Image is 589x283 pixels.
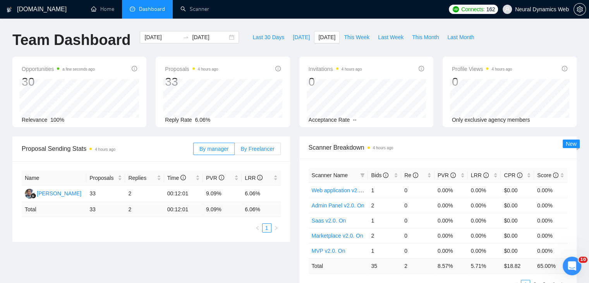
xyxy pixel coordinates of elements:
[203,202,242,217] td: 9.09 %
[373,146,393,150] time: 4 hours ago
[198,67,218,71] time: 4 hours ago
[86,171,125,186] th: Proposals
[401,198,434,213] td: 0
[309,117,350,123] span: Acceptance Rate
[537,172,558,178] span: Score
[125,171,164,186] th: Replies
[368,183,401,198] td: 1
[144,33,180,41] input: Start date
[180,6,209,12] a: searchScanner
[12,31,131,49] h1: Team Dashboard
[468,258,501,273] td: 5.71 %
[165,64,218,74] span: Proposals
[22,64,95,74] span: Opportunities
[275,66,281,71] span: info-circle
[312,187,372,193] a: Web application v2.0. On
[206,175,224,181] span: PVR
[31,193,36,198] img: gigradar-bm.png
[468,198,501,213] td: 0.00%
[164,186,203,202] td: 00:12:01
[245,175,263,181] span: LRR
[434,258,468,273] td: 8.57 %
[419,66,424,71] span: info-circle
[534,258,567,273] td: 65.00 %
[579,257,587,263] span: 10
[371,172,388,178] span: Bids
[501,183,534,198] td: $0.00
[257,175,263,180] span: info-circle
[450,173,456,178] span: info-circle
[401,258,434,273] td: 2
[471,172,489,178] span: LRR
[443,31,478,43] button: Last Month
[219,175,224,180] span: info-circle
[491,67,512,71] time: 4 hours ago
[468,213,501,228] td: 0.00%
[401,213,434,228] td: 0
[401,228,434,243] td: 0
[139,6,165,12] span: Dashboard
[86,186,125,202] td: 33
[468,228,501,243] td: 0.00%
[312,248,345,254] a: MVP v2.0. On
[501,213,534,228] td: $0.00
[312,172,348,178] span: Scanner Name
[534,243,567,258] td: 0.00%
[183,34,189,40] span: swap-right
[340,31,374,43] button: This Week
[434,198,468,213] td: 0.00%
[22,74,95,89] div: 30
[566,141,577,147] span: New
[309,64,362,74] span: Invitations
[62,67,94,71] time: a few seconds ago
[534,198,567,213] td: 0.00%
[378,33,404,41] span: Last Week
[368,258,401,273] td: 35
[240,146,274,152] span: By Freelancer
[468,243,501,258] td: 0.00%
[309,74,362,89] div: 0
[501,243,534,258] td: $0.00
[255,226,260,230] span: left
[501,258,534,273] td: $ 18.82
[25,190,81,196] a: AS[PERSON_NAME]
[183,34,189,40] span: to
[314,31,340,43] button: [DATE]
[344,33,369,41] span: This Week
[434,243,468,258] td: 0.00%
[404,172,418,178] span: Re
[574,6,586,12] span: setting
[562,66,567,71] span: info-circle
[95,147,115,152] time: 4 hours ago
[368,213,401,228] td: 1
[195,117,211,123] span: 6.06%
[312,217,346,224] a: Saas v2.0. On
[37,189,81,198] div: [PERSON_NAME]
[434,213,468,228] td: 0.00%
[452,74,512,89] div: 0
[7,3,12,16] img: logo
[22,171,86,186] th: Name
[504,172,522,178] span: CPR
[360,173,365,178] span: filter
[461,5,484,14] span: Connects:
[383,173,388,178] span: info-circle
[501,198,534,213] td: $0.00
[309,258,368,273] td: Total
[553,173,558,178] span: info-circle
[401,183,434,198] td: 0
[192,33,227,41] input: End date
[253,223,262,233] button: left
[242,202,280,217] td: 6.06 %
[180,175,186,180] span: info-circle
[342,67,362,71] time: 4 hours ago
[167,175,186,181] span: Time
[517,173,522,178] span: info-circle
[574,3,586,16] button: setting
[164,202,203,217] td: 00:12:01
[263,224,271,232] a: 1
[413,173,418,178] span: info-circle
[434,228,468,243] td: 0.00%
[438,172,456,178] span: PVR
[534,213,567,228] td: 0.00%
